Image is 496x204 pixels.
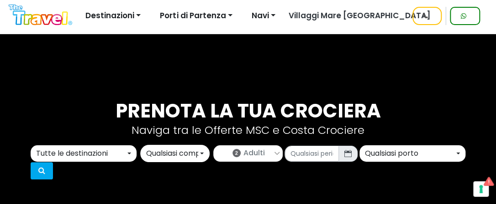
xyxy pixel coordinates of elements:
[246,7,281,25] button: Navi
[140,145,210,162] button: Qualsiasi compagnia
[36,148,126,159] div: Tutte le destinazioni
[154,7,238,25] button: Porti di Partenza
[243,148,265,158] span: Adulti
[289,10,431,21] span: Villaggi Mare [GEOGRAPHIC_DATA]
[146,148,198,159] div: Qualsiasi compagnia
[285,146,339,162] input: Qualsiasi periodo
[281,10,431,22] a: Villaggi Mare [GEOGRAPHIC_DATA]
[359,145,465,162] button: Qualsiasi porto
[79,7,147,25] button: Destinazioni
[36,100,460,122] h3: Prenota la tua crociera
[232,149,241,157] span: 2
[9,5,72,25] img: Logo The Travel
[214,146,282,158] a: 2Adulti
[365,148,454,159] div: Qualsiasi porto
[31,145,137,162] button: Tutte le destinazioni
[36,122,460,138] p: Naviga tra le Offerte MSC e Costa Crociere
